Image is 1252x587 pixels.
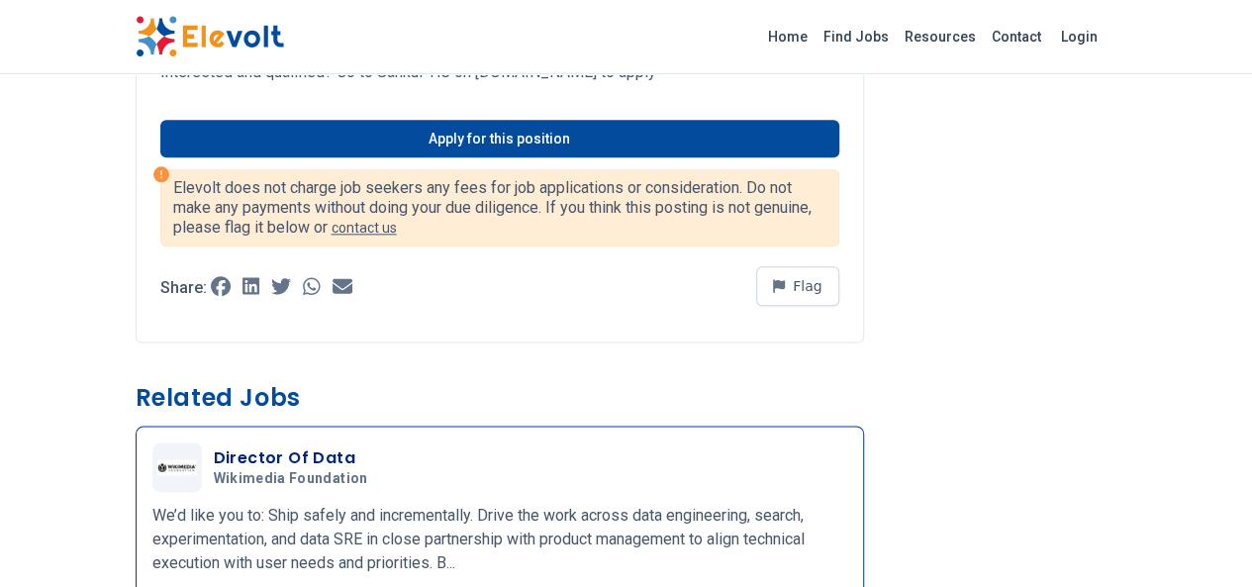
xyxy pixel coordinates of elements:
[214,470,368,488] span: Wikimedia Foundation
[157,459,197,475] img: Wikimedia Foundation
[214,446,376,470] h3: Director Of Data
[1153,492,1252,587] iframe: Chat Widget
[136,382,864,414] h3: Related Jobs
[136,16,284,57] img: Elevolt
[897,21,984,52] a: Resources
[332,220,397,236] a: contact us
[152,504,847,575] p: We’d like you to: Ship safely and incrementally. Drive the work across data engineering, search, ...
[760,21,816,52] a: Home
[756,266,839,306] button: Flag
[173,178,826,238] p: Elevolt does not charge job seekers any fees for job applications or consideration. Do not make a...
[816,21,897,52] a: Find Jobs
[160,120,839,157] a: Apply for this position
[1049,17,1109,56] a: Login
[160,280,207,296] p: Share:
[984,21,1049,52] a: Contact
